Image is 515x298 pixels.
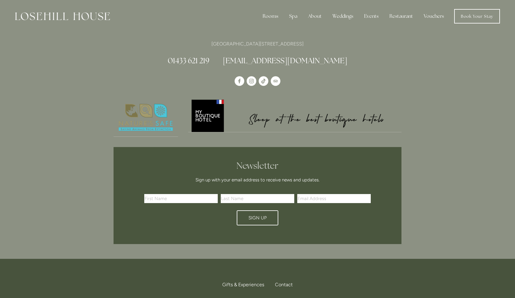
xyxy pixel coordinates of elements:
p: [GEOGRAPHIC_DATA][STREET_ADDRESS] [114,40,401,48]
div: Spa [284,10,302,22]
a: [EMAIL_ADDRESS][DOMAIN_NAME] [223,56,347,65]
img: Losehill House [15,12,110,20]
input: First Name [144,194,218,203]
a: Nature's Safe - Logo [114,99,178,137]
a: Vouchers [419,10,449,22]
button: Sign Up [237,210,278,225]
span: Gifts & Experiences [222,282,264,287]
a: TripAdvisor [271,76,280,86]
div: About [303,10,326,22]
a: 01433 621 219 [168,56,209,65]
a: Instagram [247,76,256,86]
a: Gifts & Experiences [222,278,269,291]
div: Contact [270,278,293,291]
p: Sign up with your email address to receive news and updates. [146,176,369,184]
h2: Newsletter [146,160,369,171]
a: Book Your Stay [454,9,500,24]
div: Rooms [258,10,283,22]
input: Email Address [297,194,371,203]
a: TikTok [259,76,268,86]
div: Events [359,10,383,22]
a: Losehill House Hotel & Spa [235,76,244,86]
div: Restaurant [385,10,418,22]
img: Nature's Safe - Logo [114,99,178,136]
span: Sign Up [248,215,267,221]
div: Weddings [328,10,358,22]
input: Last Name [221,194,294,203]
img: My Boutique Hotel - Logo [188,99,402,132]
